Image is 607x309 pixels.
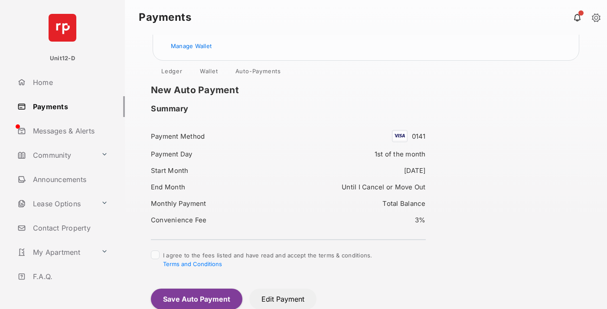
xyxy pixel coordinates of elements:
[14,266,125,287] a: F.A.Q.
[171,42,212,49] a: Manage Wallet
[404,166,426,175] span: [DATE]
[151,148,283,160] div: Payment Day
[382,199,425,208] span: Total Balance
[151,85,439,95] h1: New Auto Payment
[49,14,76,42] img: svg+xml;base64,PHN2ZyB4bWxucz0iaHR0cDovL3d3dy53My5vcmcvMjAwMC9zdmciIHdpZHRoPSI2NCIgaGVpZ2h0PSI2NC...
[50,54,75,63] p: Unit12-D
[14,218,125,238] a: Contact Property
[14,242,98,263] a: My Apartment
[375,150,426,158] span: 1st of the month
[228,68,288,78] a: Auto-Payments
[151,198,283,209] div: Monthly Payment
[151,165,283,176] div: Start Month
[151,130,283,142] div: Payment Method
[14,96,125,117] a: Payments
[151,104,189,114] h2: Summary
[14,120,125,141] a: Messages & Alerts
[151,181,283,193] div: End Month
[163,260,222,267] button: I agree to the fees listed and have read and accept the terms & conditions.
[294,214,425,226] div: 3%
[163,252,372,267] span: I agree to the fees listed and have read and accept the terms & conditions.
[154,68,189,78] a: Ledger
[151,214,283,226] div: Convenience Fee
[14,193,98,214] a: Lease Options
[14,72,125,93] a: Home
[14,169,125,190] a: Announcements
[412,132,426,140] span: 0141
[193,68,225,78] a: Wallet
[342,183,425,191] span: Until I Cancel or Move Out
[14,145,98,166] a: Community
[139,12,191,23] strong: Payments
